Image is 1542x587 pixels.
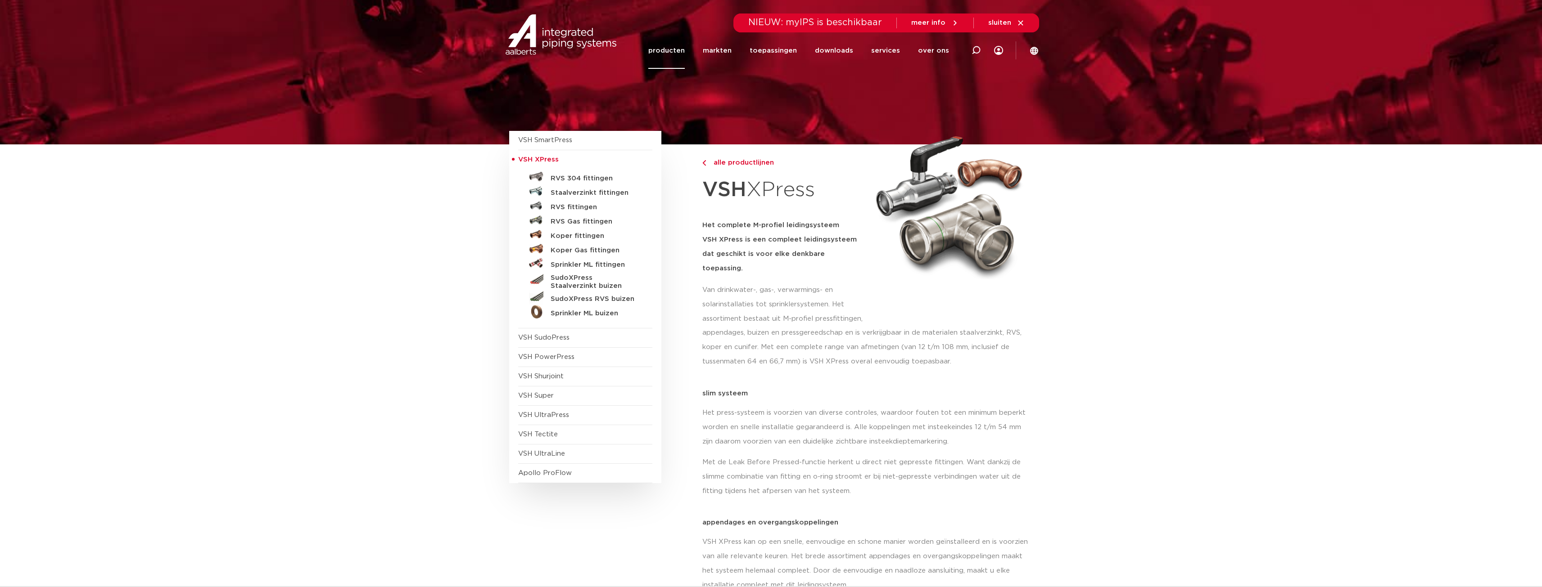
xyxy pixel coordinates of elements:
a: services [871,32,900,69]
a: VSH Tectite [518,431,558,438]
span: sluiten [988,19,1011,26]
a: Staalverzinkt fittingen [518,184,652,198]
a: SudoXPress RVS buizen [518,290,652,305]
a: sluiten [988,19,1025,27]
a: VSH UltraPress [518,412,569,418]
a: VSH SmartPress [518,137,572,143]
strong: VSH [702,179,746,200]
p: appendages, buizen en pressgereedschap en is verkrijgbaar in de materialen staalverzinkt, RVS, ko... [702,326,1033,369]
a: Sprinkler ML fittingen [518,256,652,270]
a: meer info [911,19,959,27]
h5: SudoXPress Staalverzinkt buizen [551,274,640,290]
h5: Staalverzinkt fittingen [551,189,640,197]
p: slim systeem [702,390,1033,397]
span: meer info [911,19,945,26]
a: RVS 304 fittingen [518,170,652,184]
a: Apollo ProFlow [518,470,572,476]
h5: RVS Gas fittingen [551,218,640,226]
a: Koper Gas fittingen [518,242,652,256]
h1: XPress [702,173,865,207]
a: over ons [918,32,949,69]
span: VSH XPress [518,156,559,163]
img: chevron-right.svg [702,160,706,166]
a: RVS Gas fittingen [518,213,652,227]
a: VSH SudoPress [518,334,570,341]
h5: Sprinkler ML buizen [551,309,640,318]
h5: Koper fittingen [551,232,640,240]
a: Sprinkler ML buizen [518,305,652,319]
h5: Sprinkler ML fittingen [551,261,640,269]
a: Koper fittingen [518,227,652,242]
a: VSH Super [518,392,554,399]
nav: Menu [648,32,949,69]
h5: RVS 304 fittingen [551,175,640,183]
a: alle productlijnen [702,157,865,168]
h5: RVS fittingen [551,203,640,211]
a: toepassingen [750,32,797,69]
a: SudoXPress Staalverzinkt buizen [518,270,652,290]
div: my IPS [994,32,1003,69]
a: producten [648,32,685,69]
a: VSH PowerPress [518,354,574,360]
h5: SudoXPress RVS buizen [551,295,640,303]
h5: Koper Gas fittingen [551,246,640,255]
a: RVS fittingen [518,198,652,213]
span: NIEUW: myIPS is beschikbaar [748,18,882,27]
a: VSH UltraLine [518,450,565,457]
span: alle productlijnen [708,159,774,166]
p: appendages en overgangskoppelingen [702,519,1033,526]
h5: Het complete M-profiel leidingsysteem VSH XPress is een compleet leidingsysteem dat geschikt is v... [702,218,865,276]
a: VSH Shurjoint [518,373,564,380]
p: Het press-systeem is voorzien van diverse controles, waardoor fouten tot een minimum beperkt word... [702,406,1033,449]
p: Van drinkwater-, gas-, verwarmings- en solarinstallaties tot sprinklersystemen. Het assortiment b... [702,283,865,326]
a: downloads [815,32,853,69]
a: markten [703,32,732,69]
p: Met de Leak Before Pressed-functie herkent u direct niet gepresste fittingen. Want dankzij de sli... [702,455,1033,498]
